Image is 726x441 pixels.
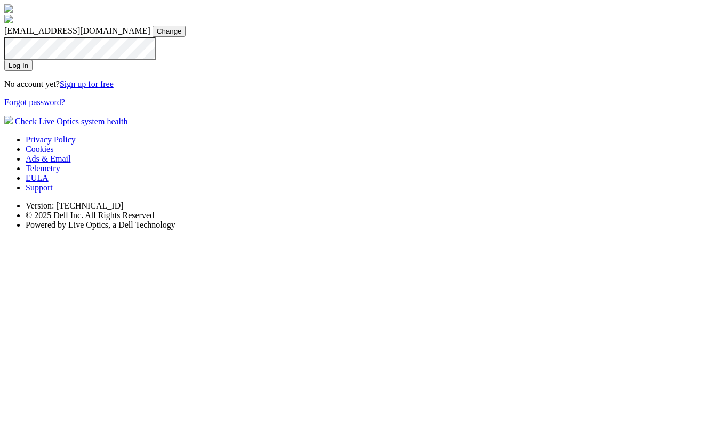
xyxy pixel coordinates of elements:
a: Cookies [26,145,53,154]
input: Log In [4,60,33,71]
a: Support [26,183,53,192]
li: Version: [TECHNICAL_ID] [26,201,722,211]
a: Sign up for free [60,79,114,89]
a: Telemetry [26,164,60,173]
a: EULA [26,173,49,182]
p: No account yet? [4,79,722,89]
input: Change [153,26,186,37]
a: Privacy Policy [26,135,76,144]
img: liveoptics-word.svg [4,15,13,23]
a: Check Live Optics system health [15,117,128,126]
li: © 2025 Dell Inc. All Rights Reserved [26,211,722,220]
a: Ads & Email [26,154,70,163]
img: status-check-icon.svg [4,116,13,124]
li: Powered by Live Optics, a Dell Technology [26,220,722,230]
a: Forgot password? [4,98,65,107]
img: liveoptics-logo.svg [4,4,13,13]
span: [EMAIL_ADDRESS][DOMAIN_NAME] [4,26,150,35]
